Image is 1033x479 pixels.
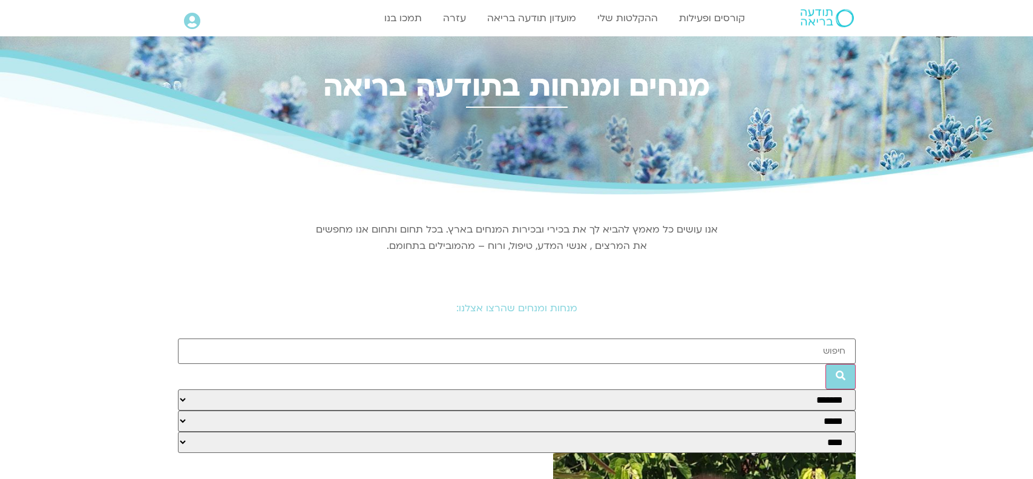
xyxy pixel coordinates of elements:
[378,7,428,30] a: תמכו בנו
[437,7,472,30] a: עזרה
[178,70,856,103] h2: מנחים ומנחות בתודעה בריאה
[178,339,856,364] input: חיפוש
[178,303,856,314] h2: מנחות ומנחים שהרצו אצלנו:
[314,222,720,254] p: אנו עושים כל מאמץ להביא לך את בכירי ובכירות המנחים בארץ. בכל תחום ותחום אנו מחפשים את המרצים , אנ...
[481,7,582,30] a: מועדון תודעה בריאה
[673,7,751,30] a: קורסים ופעילות
[591,7,664,30] a: ההקלטות שלי
[801,9,854,27] img: תודעה בריאה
